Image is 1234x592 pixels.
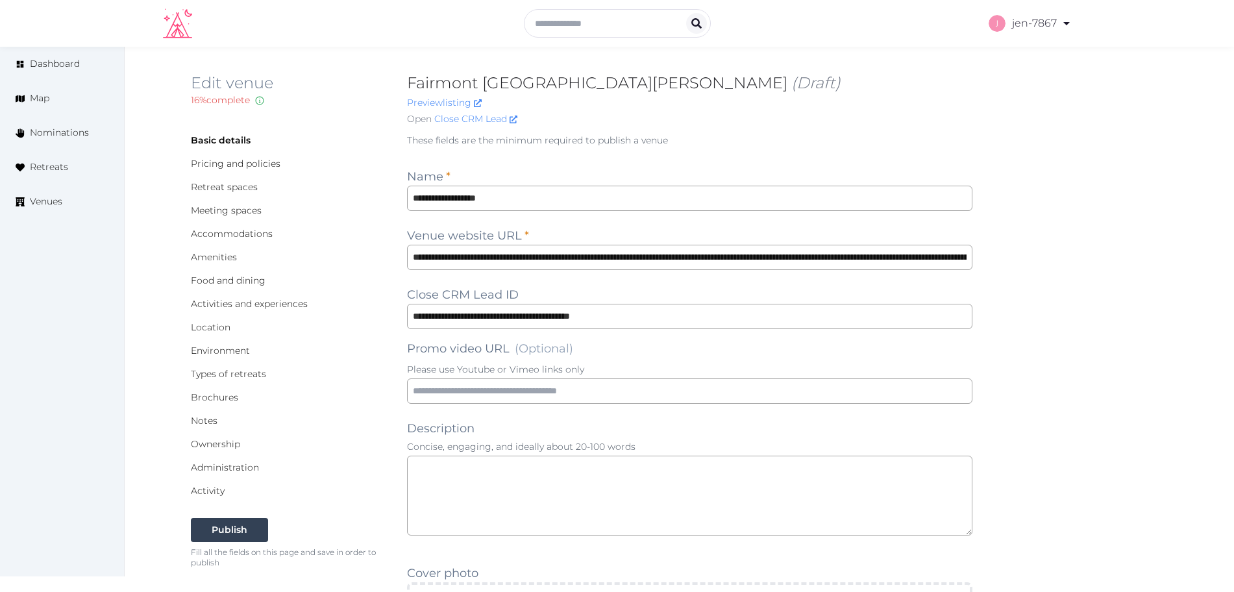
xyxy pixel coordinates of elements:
[191,518,268,542] button: Publish
[191,181,258,193] a: Retreat spaces
[407,564,478,582] label: Cover photo
[191,228,273,240] a: Accommodations
[407,73,973,93] h2: Fairmont [GEOGRAPHIC_DATA][PERSON_NAME]
[407,419,475,438] label: Description
[191,438,240,450] a: Ownership
[407,286,519,304] label: Close CRM Lead ID
[407,97,482,108] a: Previewlisting
[191,368,266,380] a: Types of retreats
[191,134,251,146] a: Basic details
[212,523,247,537] div: Publish
[407,167,450,186] label: Name
[191,298,308,310] a: Activities and experiences
[30,195,62,208] span: Venues
[191,321,230,333] a: Location
[407,339,573,358] label: Promo video URL
[191,415,217,426] a: Notes
[407,440,973,453] p: Concise, engaging, and ideally about 20-100 words
[989,5,1072,42] a: jen-7867
[407,227,529,245] label: Venue website URL
[191,251,237,263] a: Amenities
[30,126,89,140] span: Nominations
[434,112,517,126] a: Close CRM Lead
[191,485,225,497] a: Activity
[407,363,973,376] p: Please use Youtube or Vimeo links only
[191,204,262,216] a: Meeting spaces
[515,341,573,356] span: (Optional)
[191,94,250,106] span: 16 % complete
[191,391,238,403] a: Brochures
[30,92,49,105] span: Map
[191,73,386,93] h2: Edit venue
[30,57,80,71] span: Dashboard
[191,462,259,473] a: Administration
[191,547,386,568] p: Fill all the fields on this page and save in order to publish
[191,158,280,169] a: Pricing and policies
[191,275,265,286] a: Food and dining
[30,160,68,174] span: Retreats
[791,73,841,92] span: (Draft)
[191,345,250,356] a: Environment
[407,134,973,147] p: These fields are the minimum required to publish a venue
[407,112,432,126] span: Open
